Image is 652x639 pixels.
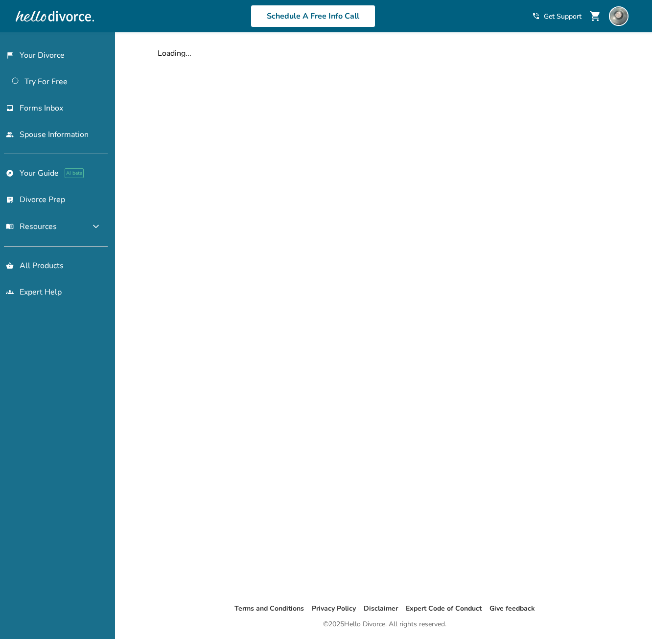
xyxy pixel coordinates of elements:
[158,48,612,59] div: Loading...
[90,221,102,232] span: expand_more
[6,288,14,296] span: groups
[6,221,57,232] span: Resources
[20,103,63,114] span: Forms Inbox
[406,604,482,613] a: Expert Code of Conduct
[6,223,14,230] span: menu_book
[6,104,14,112] span: inbox
[6,169,14,177] span: explore
[6,131,14,138] span: people
[589,10,601,22] span: shopping_cart
[251,5,375,27] a: Schedule A Free Info Call
[323,618,446,630] div: © 2025 Hello Divorce. All rights reserved.
[364,603,398,615] li: Disclaimer
[6,262,14,270] span: shopping_basket
[544,12,582,21] span: Get Support
[312,604,356,613] a: Privacy Policy
[65,168,84,178] span: AI beta
[234,604,304,613] a: Terms and Conditions
[489,603,535,615] li: Give feedback
[6,196,14,204] span: list_alt_check
[532,12,540,20] span: phone_in_talk
[609,6,629,26] img: Erik Berg
[6,51,14,59] span: flag_2
[532,12,582,21] a: phone_in_talkGet Support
